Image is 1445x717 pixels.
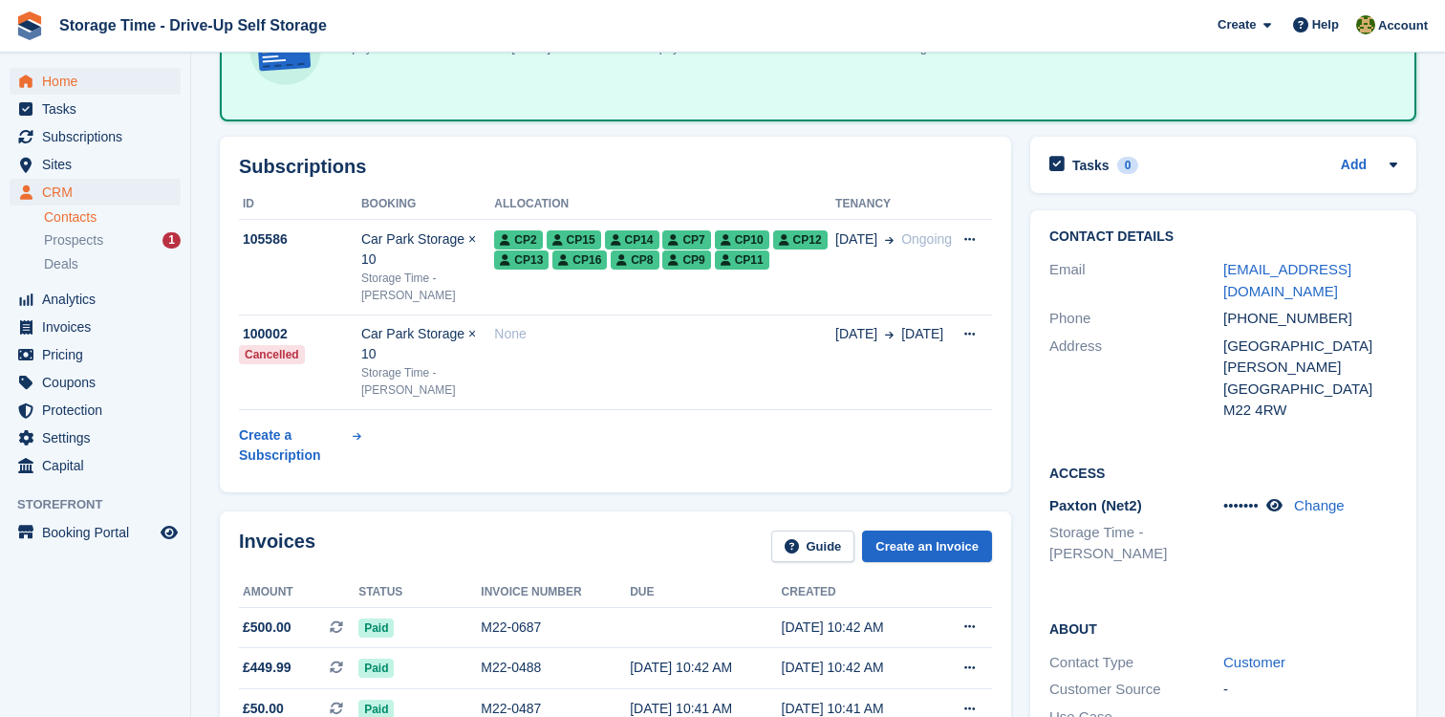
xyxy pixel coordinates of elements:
div: M22-0687 [481,618,630,638]
a: menu [10,314,181,340]
div: Cancelled [239,345,305,364]
a: Storage Time - Drive-Up Self Storage [52,10,334,41]
span: ••••••• [1223,497,1259,513]
span: CP12 [773,230,828,250]
h2: Contact Details [1049,229,1397,245]
th: Due [630,577,781,608]
div: Customer Source [1049,679,1223,701]
span: Sites [42,151,157,178]
li: Storage Time - [PERSON_NAME] [1049,522,1223,565]
a: menu [10,179,181,206]
span: Subscriptions [42,123,157,150]
a: Customer [1223,654,1285,670]
a: menu [10,96,181,122]
img: stora-icon-8386f47178a22dfd0bd8f6a31ec36ba5ce8667c1dd55bd0f319d3a0aa187defe.svg [15,11,44,40]
div: Email [1049,259,1223,302]
span: Booking Portal [42,519,157,546]
th: Allocation [494,189,835,220]
a: Contacts [44,208,181,227]
div: Car Park Storage × 10 [361,324,494,364]
span: CP11 [715,250,769,270]
div: M22-0488 [481,658,630,678]
th: ID [239,189,361,220]
span: Paxton (Net2) [1049,497,1142,513]
div: Storage Time - [PERSON_NAME] [361,270,494,304]
span: CP13 [494,250,549,270]
span: Analytics [42,286,157,313]
a: Guide [771,531,855,562]
span: CP10 [715,230,769,250]
span: Capital [42,452,157,479]
div: [DATE] 10:42 AM [782,618,933,638]
span: Pricing [42,341,157,368]
div: None [494,324,835,344]
span: CRM [42,179,157,206]
span: Paid [358,619,394,638]
span: £449.99 [243,658,291,678]
a: Change [1294,497,1345,513]
div: [GEOGRAPHIC_DATA] [1223,336,1397,358]
span: Deals [44,255,78,273]
h2: Access [1049,463,1397,482]
div: [PHONE_NUMBER] [1223,308,1397,330]
span: CP7 [662,230,710,250]
a: Add [1341,155,1367,177]
span: [DATE] [835,229,877,250]
div: 105586 [239,229,361,250]
span: [DATE] [835,324,877,344]
span: Storefront [17,495,190,514]
a: Prospects 1 [44,230,181,250]
span: [DATE] [901,324,943,344]
a: menu [10,123,181,150]
h2: Tasks [1072,157,1110,174]
div: [GEOGRAPHIC_DATA] [1223,379,1397,401]
span: CP15 [547,230,601,250]
div: 0 [1117,157,1139,174]
a: Deals [44,254,181,274]
a: [EMAIL_ADDRESS][DOMAIN_NAME] [1223,261,1351,299]
span: CP2 [494,230,542,250]
th: Amount [239,577,358,608]
a: menu [10,286,181,313]
span: Ongoing [901,231,952,247]
div: Car Park Storage × 10 [361,229,494,270]
div: - [1223,679,1397,701]
h2: Subscriptions [239,156,992,178]
span: Tasks [42,96,157,122]
th: Booking [361,189,494,220]
th: Tenancy [835,189,952,220]
a: menu [10,369,181,396]
div: [PERSON_NAME] [1223,357,1397,379]
span: Help [1312,15,1339,34]
span: Invoices [42,314,157,340]
span: Create [1218,15,1256,34]
div: [DATE] 10:42 AM [630,658,781,678]
a: menu [10,424,181,451]
a: menu [10,397,181,424]
span: Paid [358,659,394,678]
div: 100002 [239,324,361,344]
div: Storage Time - [PERSON_NAME] [361,364,494,399]
div: Phone [1049,308,1223,330]
a: menu [10,151,181,178]
span: CP16 [552,250,607,270]
th: Status [358,577,481,608]
img: Zain Sarwar [1356,15,1375,34]
a: Preview store [158,521,181,544]
span: CP14 [605,230,659,250]
a: menu [10,452,181,479]
th: Invoice number [481,577,630,608]
span: Prospects [44,231,103,250]
div: M22 4RW [1223,400,1397,422]
div: [DATE] 10:42 AM [782,658,933,678]
a: menu [10,519,181,546]
span: CP8 [611,250,658,270]
span: £500.00 [243,618,291,638]
span: Coupons [42,369,157,396]
h2: Invoices [239,531,315,562]
span: Protection [42,397,157,424]
a: Create an Invoice [862,531,992,562]
div: Contact Type [1049,652,1223,674]
span: Account [1378,16,1428,35]
span: CP9 [662,250,710,270]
